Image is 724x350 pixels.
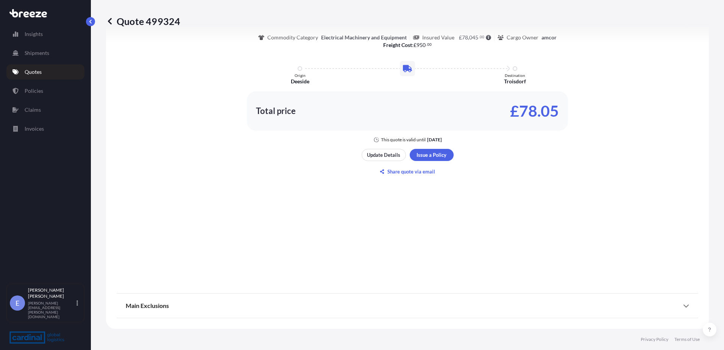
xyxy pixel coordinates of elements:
a: Invoices [6,121,84,136]
p: Update Details [367,151,400,159]
p: Quotes [25,68,42,76]
span: E [16,299,19,307]
span: . [426,43,427,46]
p: Invoices [25,125,44,133]
button: Update Details [362,149,406,161]
p: Shipments [25,49,49,57]
button: Share quote via email [362,166,454,178]
span: £ [413,42,417,48]
p: Destination [505,73,525,78]
a: Quotes [6,64,84,80]
p: [PERSON_NAME][EMAIL_ADDRESS][PERSON_NAME][DOMAIN_NAME] [28,301,75,319]
img: organization-logo [9,331,64,344]
a: Claims [6,102,84,117]
p: Troisdorf [504,78,526,85]
a: Insights [6,27,84,42]
p: Deeside [291,78,309,85]
a: Policies [6,83,84,98]
p: This quote is valid until [381,137,426,143]
p: Policies [25,87,43,95]
p: £78.05 [510,105,559,117]
b: Freight Cost [383,42,412,48]
a: Privacy Policy [641,336,668,342]
button: Issue a Policy [410,149,454,161]
p: Origin [295,73,306,78]
p: : [383,41,432,49]
span: 950 [417,42,426,48]
span: 00 [427,43,432,46]
p: Insights [25,30,43,38]
a: Shipments [6,45,84,61]
p: [PERSON_NAME] [PERSON_NAME] [28,287,75,299]
p: Quote 499324 [106,15,180,27]
p: Issue a Policy [417,151,446,159]
p: [DATE] [427,137,442,143]
p: Total price [256,107,296,115]
p: Claims [25,106,41,114]
div: Main Exclusions [126,297,689,315]
a: Terms of Use [674,336,700,342]
span: Main Exclusions [126,302,169,309]
p: Share quote via email [387,168,435,175]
